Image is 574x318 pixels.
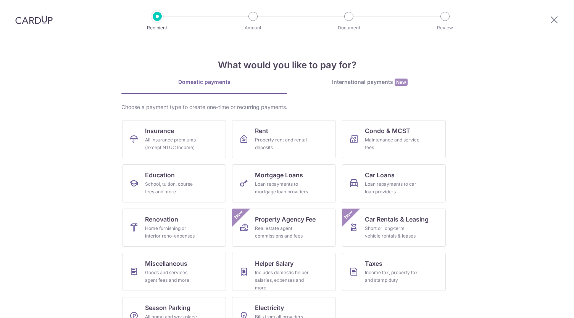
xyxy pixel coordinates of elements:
[145,180,200,196] div: School, tuition, course fees and more
[255,180,310,196] div: Loan repayments to mortgage loan providers
[145,126,174,135] span: Insurance
[145,136,200,151] div: All insurance premiums (except NTUC Income)
[525,295,566,314] iframe: Opens a widget where you can find more information
[342,209,446,247] a: Car Rentals & LeasingShort or long‑term vehicle rentals & leasesNew
[342,253,446,291] a: TaxesIncome tax, property tax and stamp duty
[122,164,226,202] a: EducationSchool, tuition, course fees and more
[232,253,336,291] a: Helper SalaryIncludes domestic helper salaries, expenses and more
[122,120,226,158] a: InsuranceAll insurance premiums (except NTUC Income)
[15,15,53,24] img: CardUp
[121,58,453,72] h4: What would you like to pay for?
[395,79,408,86] span: New
[342,164,446,202] a: Car LoansLoan repayments to car loan providers
[365,259,382,268] span: Taxes
[255,126,268,135] span: Rent
[129,24,185,32] p: Recipient
[145,269,200,284] div: Goods and services, agent fees and more
[342,209,355,221] span: New
[232,209,336,247] a: Property Agency FeeReal estate agent commissions and feesNew
[255,215,316,224] span: Property Agency Fee
[122,209,226,247] a: RenovationHome furnishing or interior reno-expenses
[225,24,281,32] p: Amount
[365,225,420,240] div: Short or long‑term vehicle rentals & leases
[365,170,395,180] span: Car Loans
[232,120,336,158] a: RentProperty rent and rental deposits
[321,24,377,32] p: Document
[145,215,178,224] span: Renovation
[255,303,284,312] span: Electricity
[145,170,175,180] span: Education
[145,259,187,268] span: Miscellaneous
[365,269,420,284] div: Income tax, property tax and stamp duty
[145,225,200,240] div: Home furnishing or interior reno-expenses
[255,269,310,292] div: Includes domestic helper salaries, expenses and more
[145,303,190,312] span: Season Parking
[255,136,310,151] div: Property rent and rental deposits
[232,164,336,202] a: Mortgage LoansLoan repayments to mortgage loan providers
[255,225,310,240] div: Real estate agent commissions and fees
[365,180,420,196] div: Loan repayments to car loan providers
[417,24,473,32] p: Review
[365,126,410,135] span: Condo & MCST
[232,209,245,221] span: New
[365,215,429,224] span: Car Rentals & Leasing
[287,78,453,86] div: International payments
[255,170,303,180] span: Mortgage Loans
[122,253,226,291] a: MiscellaneousGoods and services, agent fees and more
[342,120,446,158] a: Condo & MCSTMaintenance and service fees
[255,259,293,268] span: Helper Salary
[365,136,420,151] div: Maintenance and service fees
[121,103,453,111] div: Choose a payment type to create one-time or recurring payments.
[121,78,287,86] div: Domestic payments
